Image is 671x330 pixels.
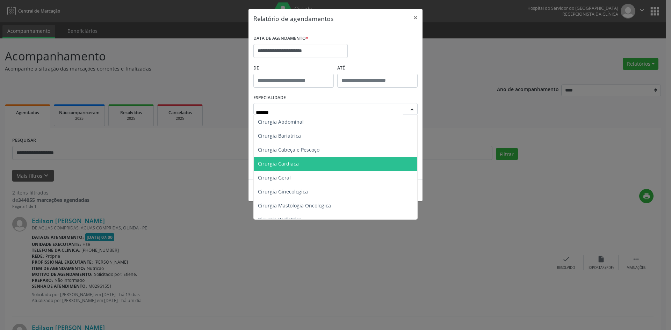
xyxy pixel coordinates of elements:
[258,118,304,125] span: Cirurgia Abdominal
[253,63,334,74] label: De
[258,188,308,195] span: Cirurgia Ginecologica
[258,132,301,139] span: Cirurgia Bariatrica
[258,146,319,153] span: Cirurgia Cabeça e Pescoço
[337,63,418,74] label: ATÉ
[253,93,286,103] label: ESPECIALIDADE
[258,216,302,223] span: Cirurgia Pediatrica
[253,33,308,44] label: DATA DE AGENDAMENTO
[253,14,333,23] h5: Relatório de agendamentos
[258,160,299,167] span: Cirurgia Cardiaca
[409,9,423,26] button: Close
[258,174,291,181] span: Cirurgia Geral
[258,202,331,209] span: Cirurgia Mastologia Oncologica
